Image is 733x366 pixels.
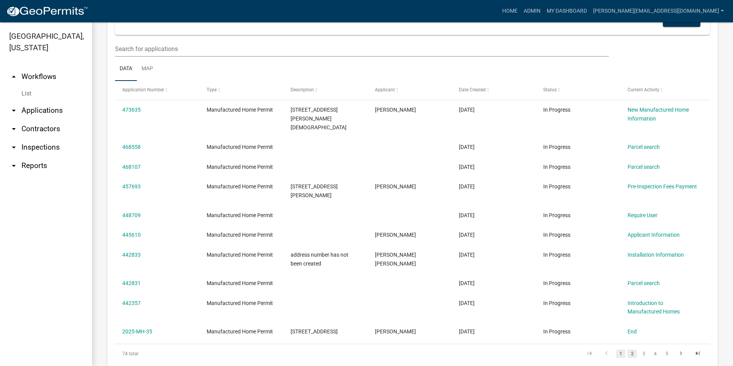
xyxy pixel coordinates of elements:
[122,183,141,190] a: 457693
[620,81,704,99] datatable-header-cell: Current Activity
[122,107,141,113] a: 473635
[122,252,141,258] a: 442833
[283,81,368,99] datatable-header-cell: Description
[207,300,273,306] span: Manufactured Home Permit
[115,344,233,363] div: 74 total
[459,183,475,190] span: 07/31/2025
[628,212,657,218] a: Require User
[368,81,452,99] datatable-header-cell: Applicant
[207,164,273,170] span: Manufactured Home Permit
[207,144,273,150] span: Manufactured Home Permit
[628,350,637,358] a: 2
[459,232,475,238] span: 07/07/2025
[628,280,660,286] a: Parcel search
[459,164,475,170] span: 08/22/2025
[291,107,347,130] span: 999 Powell Church Rd
[662,350,671,358] a: 5
[9,161,18,170] i: arrow_drop_down
[207,252,273,258] span: Manufactured Home Permit
[544,4,590,18] a: My Dashboard
[543,183,570,190] span: In Progress
[375,87,395,92] span: Applicant
[628,252,684,258] a: Installation Information
[375,252,416,267] span: Blake Dale Everson
[628,144,660,150] a: Parcel search
[122,87,164,92] span: Application Number
[628,183,697,190] a: Pre-Inspection Fees Payment
[543,87,557,92] span: Status
[207,87,217,92] span: Type
[115,81,199,99] datatable-header-cell: Application Number
[122,164,141,170] a: 468107
[628,164,660,170] a: Parcel search
[499,4,521,18] a: Home
[375,107,416,113] span: Michelle
[543,280,570,286] span: In Progress
[459,300,475,306] span: 06/27/2025
[616,350,625,358] a: 1
[543,252,570,258] span: In Progress
[375,328,416,335] span: Devan Jones
[375,183,416,190] span: Ronnie Dozier
[122,328,152,335] a: 2025-MH-35
[543,232,570,238] span: In Progress
[459,212,475,218] span: 07/12/2025
[459,107,475,113] span: 09/04/2025
[9,106,18,115] i: arrow_drop_down
[543,300,570,306] span: In Progress
[690,350,705,358] a: go to last page
[521,4,544,18] a: Admin
[122,232,141,238] a: 445610
[639,350,648,358] a: 3
[207,280,273,286] span: Manufactured Home Permit
[115,41,609,57] input: Search for applications
[582,350,597,358] a: go to first page
[459,280,475,286] span: 06/29/2025
[115,57,137,81] a: Data
[638,347,649,360] li: page 3
[459,87,486,92] span: Date Created
[9,143,18,152] i: arrow_drop_down
[291,252,348,267] span: address number has not been created
[124,13,157,27] a: + Filter
[122,280,141,286] a: 442831
[9,72,18,81] i: arrow_drop_up
[628,232,680,238] a: Applicant Information
[543,328,570,335] span: In Progress
[459,144,475,150] span: 08/25/2025
[459,252,475,258] span: 06/29/2025
[291,328,338,335] span: 204 Magnolia Street
[615,347,626,360] li: page 1
[199,81,284,99] datatable-header-cell: Type
[543,144,570,150] span: In Progress
[626,347,638,360] li: page 2
[9,124,18,134] i: arrow_drop_down
[459,328,475,335] span: 06/20/2025
[599,350,614,358] a: go to previous page
[543,212,570,218] span: In Progress
[649,347,661,360] li: page 4
[291,87,314,92] span: Description
[663,13,700,27] button: Columns
[207,183,273,190] span: Manufactured Home Permit
[207,328,273,335] span: Manufactured Home Permit
[122,144,141,150] a: 468558
[628,328,637,335] a: End
[651,350,660,358] a: 4
[543,107,570,113] span: In Progress
[207,212,273,218] span: Manufactured Home Permit
[674,350,688,358] a: go to next page
[207,107,273,113] span: Manufactured Home Permit
[122,212,141,218] a: 448709
[122,300,141,306] a: 442357
[207,232,273,238] span: Manufactured Home Permit
[452,81,536,99] datatable-header-cell: Date Created
[590,4,727,18] a: [PERSON_NAME][EMAIL_ADDRESS][DOMAIN_NAME]
[661,347,672,360] li: page 5
[628,300,680,315] a: Introduction to Manufactured Homes
[628,87,659,92] span: Current Activity
[137,57,158,81] a: Map
[375,232,416,238] span: David mathis
[628,107,689,122] a: New Manufactured Home Information
[543,164,570,170] span: In Progress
